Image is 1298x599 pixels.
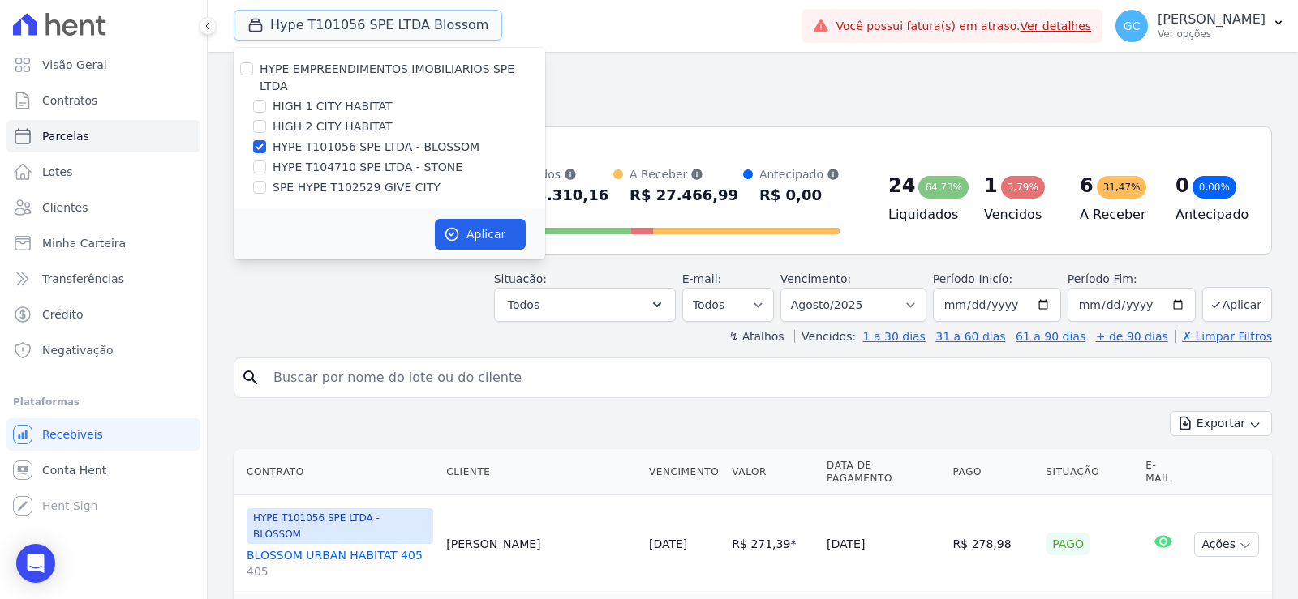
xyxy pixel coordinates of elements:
span: Contratos [42,92,97,109]
a: Conta Hent [6,454,200,486]
span: Você possui fatura(s) em atraso. [836,18,1091,35]
button: Exportar [1170,411,1272,436]
span: Clientes [42,199,88,216]
a: Parcelas [6,120,200,152]
a: Lotes [6,156,200,188]
span: Lotes [42,164,73,180]
th: Cliente [440,449,643,495]
label: HYPE T104710 SPE LTDA - STONE [273,159,462,176]
div: R$ 0,00 [759,182,840,208]
div: 1 [984,173,998,199]
a: 31 a 60 dias [935,330,1005,343]
span: Parcelas [42,128,89,144]
label: HIGH 1 CITY HABITAT [273,98,393,115]
label: Vencimento: [780,272,851,285]
span: Crédito [42,306,84,323]
h2: Parcelas [234,65,1272,94]
a: Visão Geral [6,49,200,81]
div: 0 [1176,173,1189,199]
span: Visão Geral [42,57,107,73]
h4: Vencidos [984,205,1054,225]
th: Data de Pagamento [820,449,947,495]
div: A Receber [630,166,738,182]
button: Aplicar [1202,287,1272,322]
span: Recebíveis [42,426,103,443]
a: [DATE] [649,537,687,550]
input: Buscar por nome do lote ou do cliente [264,362,1265,394]
a: Negativação [6,334,200,366]
label: Vencidos: [794,330,856,343]
div: R$ 3.310,16 [510,182,608,208]
th: Valor [725,449,820,495]
label: HIGH 2 CITY HABITAT [273,118,393,135]
a: Contratos [6,84,200,117]
a: Ver detalhes [1021,19,1092,32]
td: R$ 278,98 [947,495,1040,593]
a: BLOSSOM URBAN HABITAT 405405 [247,547,433,580]
td: [DATE] [820,495,947,593]
a: Recebíveis [6,418,200,451]
span: Conta Hent [42,462,106,478]
a: Transferências [6,263,200,295]
label: Período Inicío: [933,272,1012,285]
span: Minha Carteira [42,235,126,251]
div: 24 [888,173,915,199]
h4: Liquidados [888,205,958,225]
button: Aplicar [435,219,526,250]
a: 61 a 90 dias [1016,330,1085,343]
label: Período Fim: [1068,271,1196,288]
a: 1 a 30 dias [863,330,926,343]
span: 405 [247,563,433,580]
i: search [241,368,260,387]
th: Pago [947,449,1040,495]
button: Ações [1194,532,1259,557]
div: Plataformas [13,392,194,412]
th: E-mail [1139,449,1188,495]
span: Todos [508,295,539,314]
label: HYPE EMPREENDIMENTOS IMOBILIARIOS SPE LTDA [260,62,514,92]
p: Ver opções [1158,28,1266,41]
label: ↯ Atalhos [729,330,784,343]
label: HYPE T101056 SPE LTDA - BLOSSOM [273,139,479,156]
th: Situação [1039,449,1139,495]
div: 6 [1080,173,1094,199]
a: ✗ Limpar Filtros [1175,330,1272,343]
button: Hype T101056 SPE LTDA Blossom [234,10,502,41]
div: Antecipado [759,166,840,182]
div: 0,00% [1193,176,1236,199]
div: 3,79% [1001,176,1045,199]
label: Situação: [494,272,547,285]
div: Pago [1046,533,1090,555]
td: [PERSON_NAME] [440,495,643,593]
div: 31,47% [1097,176,1147,199]
span: HYPE T101056 SPE LTDA - BLOSSOM [247,508,433,544]
td: R$ 271,39 [725,495,820,593]
span: Transferências [42,271,124,287]
a: Clientes [6,191,200,224]
button: Todos [494,288,676,322]
h4: A Receber [1080,205,1150,225]
div: 64,73% [918,176,969,199]
button: GC [PERSON_NAME] Ver opções [1102,3,1298,49]
a: + de 90 dias [1096,330,1168,343]
div: Open Intercom Messenger [16,544,55,583]
a: Crédito [6,298,200,331]
th: Vencimento [643,449,725,495]
div: R$ 27.466,99 [630,182,738,208]
span: GC [1124,20,1141,32]
div: Vencidos [510,166,608,182]
label: SPE HYPE T102529 GIVE CITY [273,179,441,196]
th: Contrato [234,449,440,495]
p: [PERSON_NAME] [1158,11,1266,28]
span: Negativação [42,342,114,358]
h4: Antecipado [1176,205,1245,225]
label: E-mail: [682,272,722,285]
a: Minha Carteira [6,227,200,259]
